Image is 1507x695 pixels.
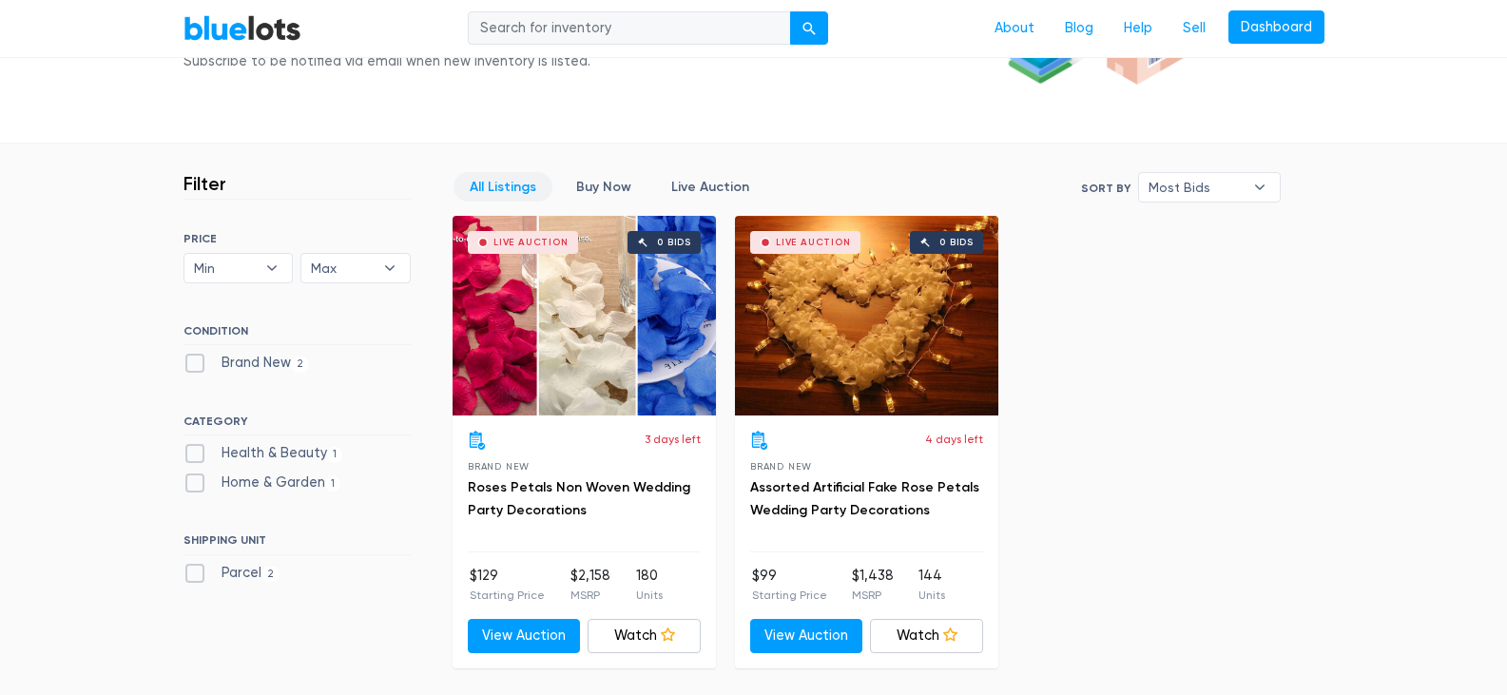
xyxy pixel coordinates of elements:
b: ▾ [1240,173,1280,202]
h3: Filter [184,172,226,195]
li: 180 [636,566,663,604]
h6: PRICE [184,232,411,245]
a: BlueLots [184,14,301,42]
a: Roses Petals Non Woven Wedding Party Decorations [468,479,690,518]
p: MSRP [852,587,894,604]
b: ▾ [370,254,410,282]
p: Starting Price [470,587,545,604]
a: Sell [1168,10,1221,47]
a: Live Auction 0 bids [735,216,998,415]
a: View Auction [468,619,581,653]
a: View Auction [750,619,863,653]
div: 0 bids [657,238,691,247]
li: $129 [470,566,545,604]
h6: SHIPPING UNIT [184,533,411,554]
span: Brand New [750,461,812,472]
label: Health & Beauty [184,443,343,464]
label: Brand New [184,353,310,374]
span: 1 [325,476,341,492]
h6: CONDITION [184,324,411,345]
a: All Listings [454,172,552,202]
label: Parcel [184,563,280,584]
a: Watch [588,619,701,653]
p: Starting Price [752,587,827,604]
p: MSRP [570,587,610,604]
a: Live Auction 0 bids [453,216,716,415]
a: Dashboard [1228,10,1324,45]
div: Live Auction [776,238,851,247]
a: About [979,10,1050,47]
a: Assorted Artificial Fake Rose Petals Wedding Party Decorations [750,479,979,518]
li: $2,158 [570,566,610,604]
label: Home & Garden [184,473,341,493]
span: Min [194,254,257,282]
p: Units [636,587,663,604]
li: 144 [918,566,945,604]
label: Sort By [1081,180,1130,197]
a: Live Auction [655,172,765,202]
span: 2 [291,357,310,372]
li: $99 [752,566,827,604]
b: ▾ [252,254,292,282]
h6: CATEGORY [184,415,411,435]
input: Search for inventory [468,11,791,46]
span: Most Bids [1149,173,1244,202]
a: Help [1109,10,1168,47]
a: Buy Now [560,172,647,202]
div: 0 bids [939,238,974,247]
a: Watch [870,619,983,653]
span: 1 [327,447,343,462]
div: Live Auction [493,238,569,247]
p: Units [918,587,945,604]
a: Blog [1050,10,1109,47]
p: 3 days left [645,431,701,448]
span: Max [311,254,374,282]
span: 2 [261,567,280,582]
div: Subscribe to be notified via email when new inventory is listed. [184,51,596,72]
span: Brand New [468,461,530,472]
p: 4 days left [925,431,983,448]
li: $1,438 [852,566,894,604]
